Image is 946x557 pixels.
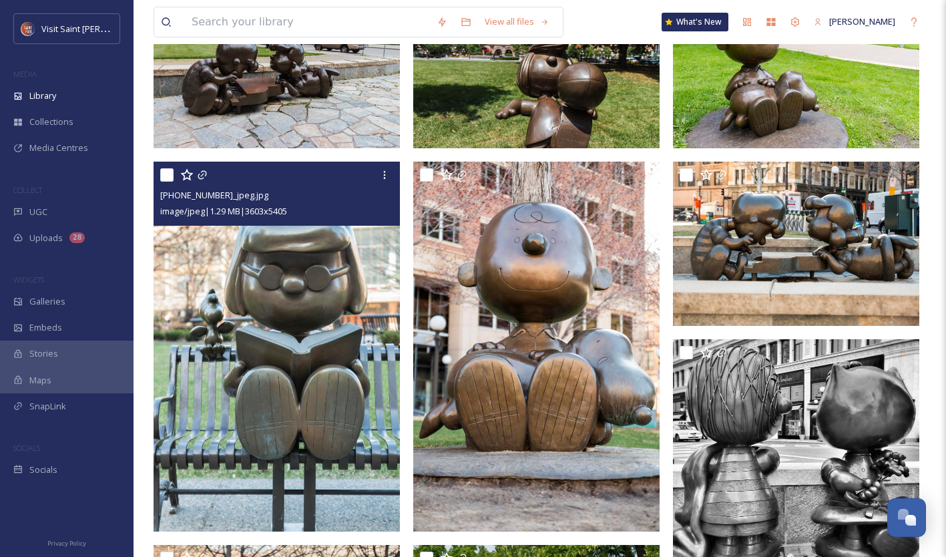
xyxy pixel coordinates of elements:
[13,69,37,79] span: MEDIA
[47,539,86,548] span: Privacy Policy
[807,9,902,35] a: [PERSON_NAME]
[13,185,42,195] span: COLLECT
[29,295,65,308] span: Galleries
[662,13,728,31] a: What's New
[69,232,85,243] div: 28
[29,232,63,244] span: Uploads
[41,22,148,35] span: Visit Saint [PERSON_NAME]
[13,443,40,453] span: SOCIALS
[185,7,430,37] input: Search your library
[478,9,556,35] a: View all files
[413,162,660,532] img: 059-3-0684_jpeg.jpg
[29,206,47,218] span: UGC
[154,162,400,532] img: 059-3-0686_jpeg.jpg
[29,374,51,387] span: Maps
[47,534,86,550] a: Privacy Policy
[29,89,56,102] span: Library
[160,205,287,217] span: image/jpeg | 1.29 MB | 3603 x 5405
[13,274,44,285] span: WIDGETS
[29,347,58,360] span: Stories
[29,142,88,154] span: Media Centres
[673,162,919,326] img: 059-3-0683_jpeg.jpg
[29,463,57,476] span: Socials
[29,321,62,334] span: Embeds
[21,22,35,35] img: Visit%20Saint%20Paul%20Updated%20Profile%20Image.jpg
[29,400,66,413] span: SnapLink
[887,498,926,537] button: Open Chat
[29,116,73,128] span: Collections
[160,189,268,201] span: [PHONE_NUMBER]_jpeg.jpg
[829,15,895,27] span: [PERSON_NAME]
